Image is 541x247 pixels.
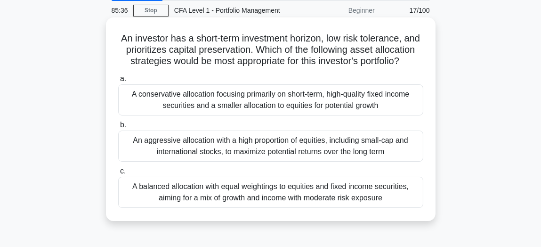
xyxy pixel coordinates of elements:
h5: An investor has a short-term investment horizon, low risk tolerance, and prioritizes capital pres... [117,33,424,67]
span: b. [120,121,126,129]
div: Beginner [298,1,380,20]
div: 85:36 [106,1,133,20]
span: c. [120,167,126,175]
span: a. [120,74,126,82]
a: Stop [133,5,169,16]
div: CFA Level 1 - Portfolio Management [169,1,298,20]
div: A balanced allocation with equal weightings to equities and fixed income securities, aiming for a... [118,177,423,208]
div: An aggressive allocation with a high proportion of equities, including small-cap and internationa... [118,131,423,162]
div: 17/100 [380,1,436,20]
div: A conservative allocation focusing primarily on short-term, high-quality fixed income securities ... [118,84,423,115]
